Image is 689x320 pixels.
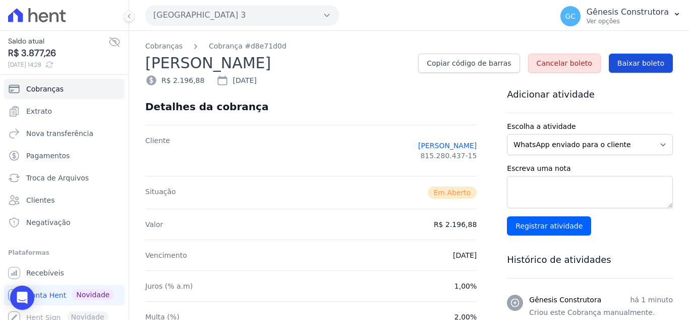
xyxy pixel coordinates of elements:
[4,190,125,210] a: Clientes
[145,41,673,52] nav: Breadcrumb
[454,281,477,291] dd: 1,00%
[26,84,64,94] span: Cobranças
[26,217,71,227] span: Negativação
[428,187,477,199] span: Em Aberto
[529,295,601,305] h3: Gênesis Construtora
[418,54,520,73] a: Copiar código de barras
[145,101,268,113] div: Detalhes da cobrança
[8,60,108,69] span: [DATE] 14:28
[609,54,673,73] a: Baixar boleto
[420,151,477,161] span: 815.280.437-15
[587,17,669,25] p: Ver opções
[26,128,93,139] span: Nova transferência
[4,212,125,233] a: Negativação
[4,168,125,188] a: Troca de Arquivos
[145,135,170,166] dt: Cliente
[434,219,477,230] dd: R$ 2.196,88
[145,41,183,52] a: Cobranças
[4,285,125,305] a: Conta Hent Novidade
[418,141,477,151] a: [PERSON_NAME]
[26,268,64,278] span: Recebíveis
[507,216,591,236] input: Registrar atividade
[507,254,673,266] h3: Histórico de atividades
[145,219,163,230] dt: Valor
[552,2,689,30] button: GC Gênesis Construtora Ver opções
[507,163,673,174] label: Escreva uma nota
[145,74,204,86] div: R$ 2.196,88
[145,187,176,199] dt: Situação
[8,36,108,47] span: Saldo atual
[453,250,477,260] dd: [DATE]
[72,289,113,300] span: Novidade
[26,173,89,183] span: Troca de Arquivos
[145,250,187,260] dt: Vencimento
[145,281,193,291] dt: Juros (% a.m)
[145,52,410,74] h2: [PERSON_NAME]
[26,151,70,161] span: Pagamentos
[26,106,52,116] span: Extrato
[537,58,592,68] span: Cancelar boleto
[209,41,286,52] a: Cobrança #d8e71d0d
[145,5,339,25] button: [GEOGRAPHIC_DATA] 3
[565,13,576,20] span: GC
[10,286,34,310] div: Open Intercom Messenger
[26,195,54,205] span: Clientes
[427,58,511,68] span: Copiar código de barras
[617,58,664,68] span: Baixar boleto
[8,47,108,60] span: R$ 3.877,26
[4,123,125,144] a: Nova transferência
[8,247,121,259] div: Plataformas
[4,263,125,283] a: Recebíveis
[4,146,125,166] a: Pagamentos
[507,88,673,101] h3: Adicionar atividade
[216,74,256,86] div: [DATE]
[4,79,125,99] a: Cobranças
[587,7,669,17] p: Gênesis Construtora
[528,54,601,73] a: Cancelar boleto
[4,101,125,121] a: Extrato
[630,295,673,305] p: há 1 minuto
[26,290,66,300] span: Conta Hent
[529,307,673,318] p: Criou este Cobrança manualmente.
[507,121,673,132] label: Escolha a atividade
